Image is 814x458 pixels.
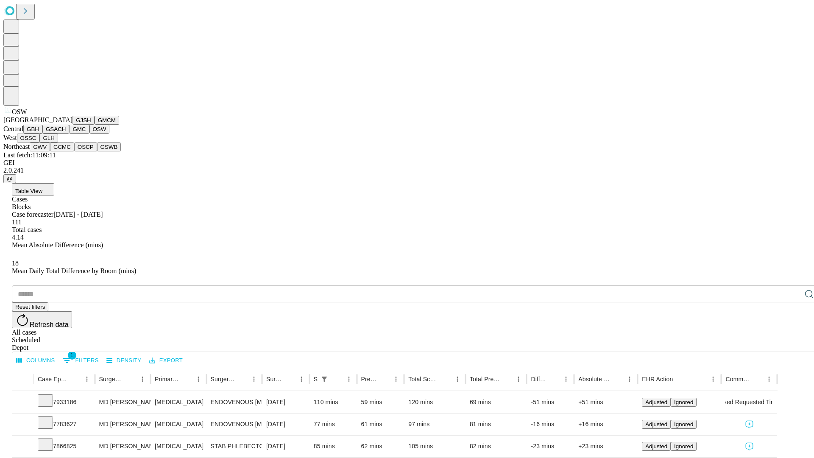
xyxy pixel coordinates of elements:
[68,351,76,360] span: 1
[470,436,523,457] div: 82 mins
[612,373,624,385] button: Sort
[147,354,185,367] button: Export
[3,174,16,183] button: @
[3,143,30,150] span: Northeast
[642,376,673,383] div: EHR Action
[15,188,42,194] span: Table View
[318,373,330,385] div: 1 active filter
[645,443,667,450] span: Adjusted
[38,436,91,457] div: 7866825
[266,391,305,413] div: [DATE]
[531,436,570,457] div: -23 mins
[12,267,136,274] span: Mean Daily Total Difference by Room (mins)
[12,260,19,267] span: 18
[7,176,13,182] span: @
[642,420,671,429] button: Adjusted
[671,398,697,407] button: Ignored
[12,226,42,233] span: Total cases
[30,321,69,328] span: Refresh data
[99,436,146,457] div: MD [PERSON_NAME] [PERSON_NAME] Md
[408,376,439,383] div: Total Scheduled Duration
[266,376,283,383] div: Surgery Date
[440,373,452,385] button: Sort
[95,116,119,125] button: GMCM
[38,391,91,413] div: 7933186
[61,354,101,367] button: Show filters
[12,234,24,241] span: 4.14
[531,391,570,413] div: -51 mins
[12,183,54,195] button: Table View
[578,413,633,435] div: +16 mins
[624,373,636,385] button: Menu
[331,373,343,385] button: Sort
[99,376,124,383] div: Surgeon Name
[719,391,779,413] span: Used Requested Time
[23,125,42,134] button: GBH
[531,413,570,435] div: -16 mins
[15,304,45,310] span: Reset filters
[69,373,81,385] button: Sort
[17,417,29,432] button: Expand
[3,167,811,174] div: 2.0.241
[53,211,103,218] span: [DATE] - [DATE]
[42,125,69,134] button: GSACH
[318,373,330,385] button: Show filters
[38,376,68,383] div: Case Epic Id
[295,373,307,385] button: Menu
[452,373,463,385] button: Menu
[12,302,48,311] button: Reset filters
[314,436,353,457] div: 85 mins
[408,391,461,413] div: 120 mins
[125,373,137,385] button: Sort
[751,373,763,385] button: Sort
[155,391,202,413] div: [MEDICAL_DATA]
[560,373,572,385] button: Menu
[284,373,295,385] button: Sort
[69,125,89,134] button: GMC
[390,373,402,385] button: Menu
[674,373,686,385] button: Sort
[211,436,258,457] div: STAB PHLEBECTOMY [MEDICAL_DATA] MORE THAN 20, ONE EXTREMITY
[99,391,146,413] div: MD [PERSON_NAME] [PERSON_NAME] Md
[470,376,500,383] div: Total Predicted Duration
[104,354,144,367] button: Density
[531,376,547,383] div: Difference
[674,443,693,450] span: Ignored
[578,391,633,413] div: +51 mins
[408,413,461,435] div: 97 mins
[211,376,235,383] div: Surgery Name
[155,436,202,457] div: [MEDICAL_DATA]
[211,391,258,413] div: ENDOVENOUS [MEDICAL_DATA] THERAPY FIRST VEIN
[361,391,400,413] div: 59 mins
[38,413,91,435] div: 7783627
[137,373,148,385] button: Menu
[211,413,258,435] div: ENDOVENOUS [MEDICAL_DATA] THERAPY FIRST VEIN
[17,395,29,410] button: Expand
[266,436,305,457] div: [DATE]
[74,142,97,151] button: OSCP
[470,413,523,435] div: 81 mins
[645,421,667,427] span: Adjusted
[30,142,50,151] button: GWV
[17,134,40,142] button: OSSC
[725,376,750,383] div: Comments
[266,413,305,435] div: [DATE]
[12,218,22,226] span: 111
[548,373,560,385] button: Sort
[236,373,248,385] button: Sort
[645,399,667,405] span: Adjusted
[89,125,110,134] button: OSW
[361,376,378,383] div: Predicted In Room Duration
[72,116,95,125] button: GJSH
[314,413,353,435] div: 77 mins
[763,373,775,385] button: Menu
[12,311,72,328] button: Refresh data
[578,376,611,383] div: Absolute Difference
[12,211,53,218] span: Case forecaster
[50,142,74,151] button: GCMC
[181,373,192,385] button: Sort
[674,399,693,405] span: Ignored
[671,442,697,451] button: Ignored
[81,373,93,385] button: Menu
[408,436,461,457] div: 105 mins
